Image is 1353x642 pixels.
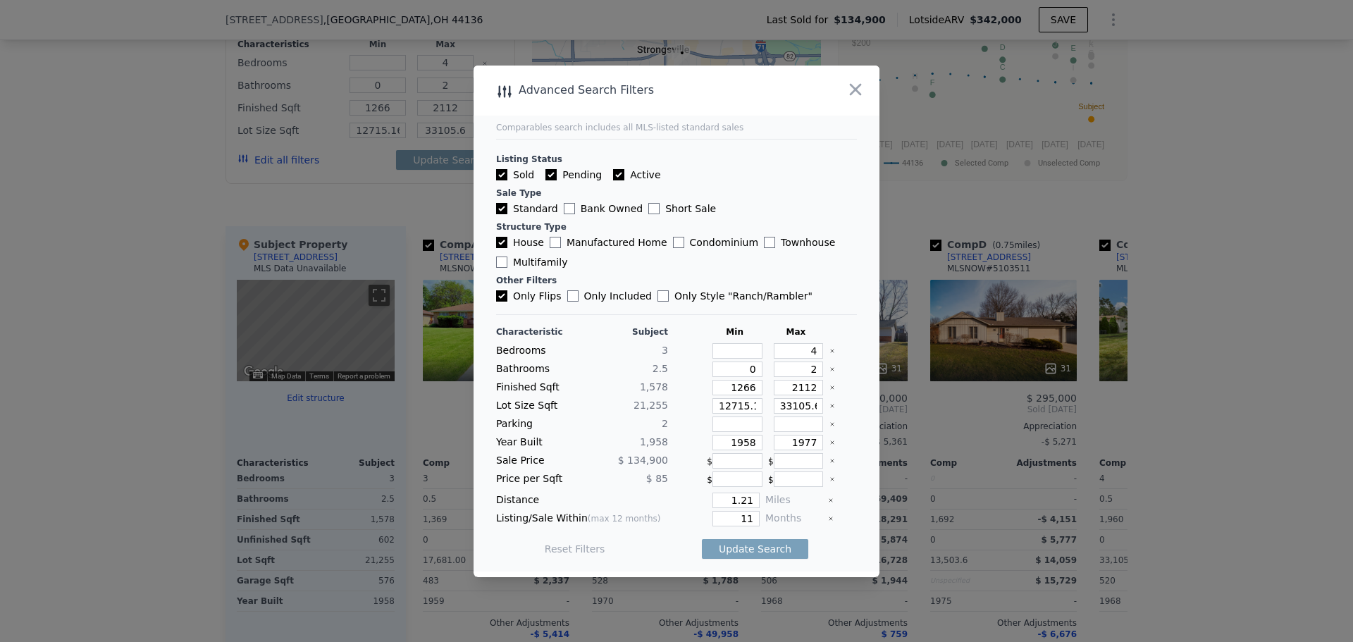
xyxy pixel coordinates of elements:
button: Clear [829,366,835,372]
div: Listing/Sale Within [496,511,668,526]
input: Condominium [673,237,684,248]
div: $ [707,453,762,469]
label: Pending [545,168,602,182]
div: Sale Price [496,453,579,469]
div: Max [768,326,824,338]
label: Manufactured Home [550,235,667,249]
input: Only Included [567,290,579,302]
input: Manufactured Home [550,237,561,248]
div: Comparables search includes all MLS-listed standard sales [496,122,857,133]
div: Miles [765,493,822,508]
div: Listing Status [496,154,857,165]
span: 1,578 [640,381,668,393]
label: House [496,235,544,249]
button: Clear [829,348,835,354]
div: Distance [496,493,668,508]
div: $ [768,471,824,487]
button: Clear [829,421,835,427]
span: 21,255 [634,400,668,411]
div: Min [707,326,762,338]
div: Bathrooms [496,362,579,377]
label: Condominium [673,235,758,249]
input: Only Style "Ranch/Rambler" [657,290,669,302]
div: Price per Sqft [496,471,579,487]
button: Reset [545,542,605,556]
button: Update Search [702,539,808,559]
button: Clear [829,440,835,445]
button: Clear [829,385,835,390]
div: Bedrooms [496,343,579,359]
div: Months [765,511,822,526]
label: Active [613,168,660,182]
div: $ [707,471,762,487]
span: 1,958 [640,436,668,447]
button: Clear [829,458,835,464]
input: House [496,237,507,248]
button: Clear [828,498,834,503]
button: Clear [829,403,835,409]
span: 2 [662,418,668,429]
input: Standard [496,203,507,214]
button: Clear [829,476,835,482]
div: Parking [496,416,579,432]
label: Only Style " Ranch/Rambler " [657,289,813,303]
div: Sale Type [496,187,857,199]
span: $ 85 [646,473,668,484]
label: Townhouse [764,235,835,249]
div: Finished Sqft [496,380,579,395]
input: Bank Owned [564,203,575,214]
input: Sold [496,169,507,180]
div: Lot Size Sqft [496,398,579,414]
input: Active [613,169,624,180]
label: Only Included [567,289,652,303]
span: (max 12 months) [588,514,661,524]
div: Other Filters [496,275,857,286]
label: Only Flips [496,289,562,303]
input: Multifamily [496,257,507,268]
label: Standard [496,202,558,216]
div: Characteristic [496,326,579,338]
div: Subject [585,326,668,338]
span: $ 134,900 [618,455,668,466]
label: Multifamily [496,255,567,269]
label: Short Sale [648,202,716,216]
input: Only Flips [496,290,507,302]
div: $ [768,453,824,469]
label: Sold [496,168,534,182]
input: Pending [545,169,557,180]
input: Townhouse [764,237,775,248]
div: Structure Type [496,221,857,233]
div: Advanced Search Filters [474,80,798,100]
label: Bank Owned [564,202,643,216]
input: Short Sale [648,203,660,214]
span: 3 [662,345,668,356]
div: Year Built [496,435,579,450]
span: 2.5 [653,363,668,374]
button: Clear [828,516,834,521]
